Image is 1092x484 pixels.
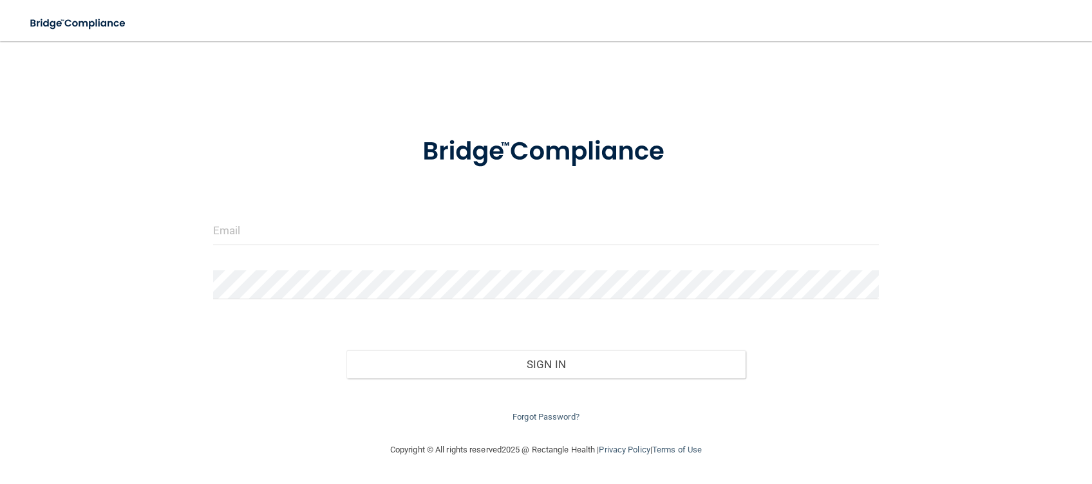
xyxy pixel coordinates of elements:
img: bridge_compliance_login_screen.278c3ca4.svg [396,118,696,185]
div: Copyright © All rights reserved 2025 @ Rectangle Health | | [311,429,781,470]
img: bridge_compliance_login_screen.278c3ca4.svg [19,10,138,37]
a: Terms of Use [652,445,702,454]
a: Privacy Policy [599,445,650,454]
a: Forgot Password? [513,412,579,422]
button: Sign In [346,350,746,378]
input: Email [213,216,879,245]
